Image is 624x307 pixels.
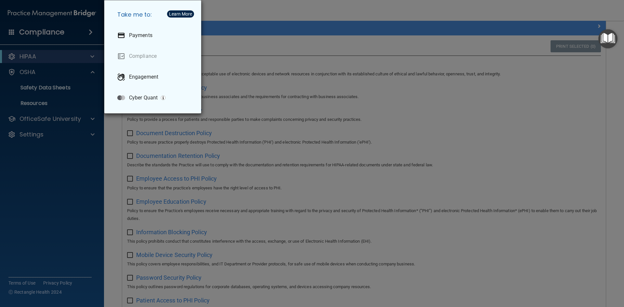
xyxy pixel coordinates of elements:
[169,12,192,16] div: Learn More
[167,10,194,18] button: Learn More
[129,74,158,80] p: Engagement
[129,32,152,39] p: Payments
[112,89,196,107] a: Cyber Quant
[112,47,196,65] a: Compliance
[112,6,196,24] h5: Take me to:
[112,26,196,45] a: Payments
[129,95,158,101] p: Cyber Quant
[598,29,617,48] button: Open Resource Center
[112,68,196,86] a: Engagement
